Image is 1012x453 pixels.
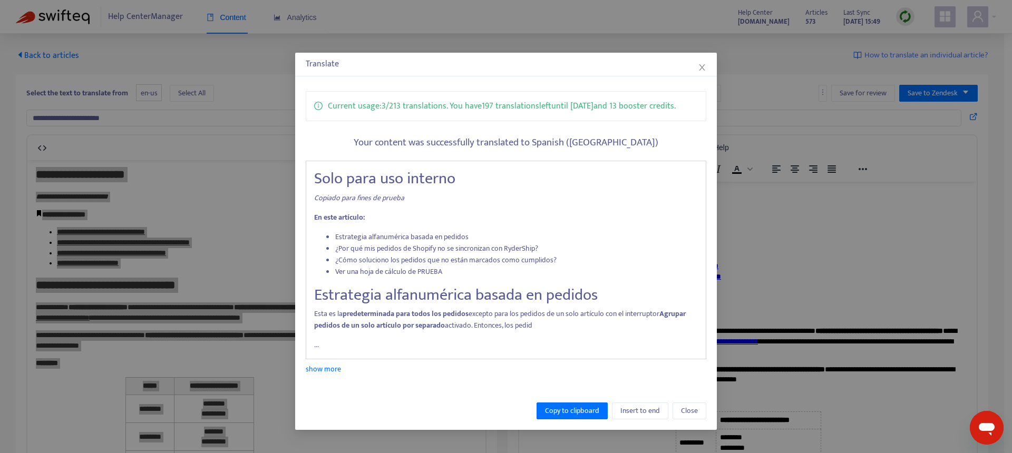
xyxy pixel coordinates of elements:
[314,285,698,304] h2: Estrategia alfanumérica basada en pedidos
[314,165,455,192] span: Solo para uso interno
[698,63,706,72] span: close
[314,308,686,331] strong: Agrupar pedidos de un solo artículo por separado
[335,231,469,243] a: Estrategia alfanumérica basada en pedidos
[314,308,698,331] p: Esta es la excepto para los pedidos de un solo artículo con el interruptor activado. Entonces, lo...
[306,137,706,149] h5: Your content was successfully translated to Spanish ([GEOGRAPHIC_DATA])
[314,192,404,204] em: Copiado para fines de prueba
[545,405,599,417] span: Copy to clipboard
[328,100,676,113] p: Current usage: 3 / 213 translations . You have 197 translations left until [DATE] and 13 booster ...
[335,242,538,254] a: ¿Por qué mis pedidos de Shopify no se sincronizan con RyderShip?
[335,254,557,266] a: ¿Cómo soluciono los pedidos que no están marcados como cumplidos?
[306,58,706,71] div: Translate
[620,405,660,417] span: Insert to end
[8,9,450,406] body: Rich Text Area. Press ALT-0 for help.
[537,402,608,419] button: Copy to clipboard
[612,402,668,419] button: Insert to end
[673,402,706,419] button: Close
[970,411,1004,445] iframe: Button to launch messaging window
[306,363,341,375] a: show more
[314,100,323,110] span: info-circle
[335,265,442,278] a: Ver una hoja de cálculo de PRUEBA
[306,161,706,359] div: ...
[681,405,698,417] span: Close
[314,211,365,223] strong: En este artículo:
[343,308,469,320] strong: predeterminada para todos los pedidos
[696,62,708,73] button: Close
